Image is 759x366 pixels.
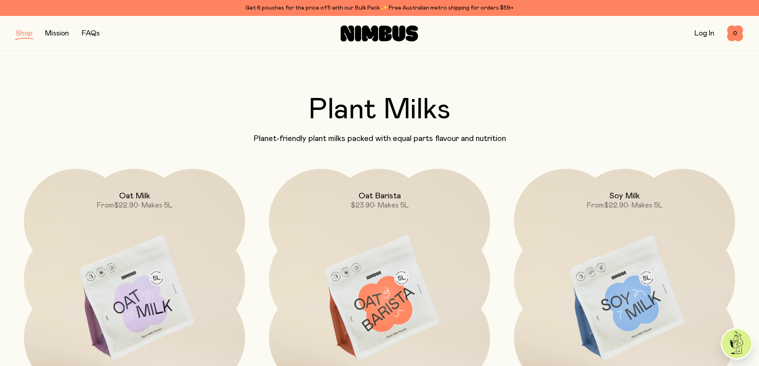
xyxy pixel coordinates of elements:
span: From [587,202,604,209]
div: Get 6 pouches for the price of 5 with our Bulk Pack ✨ Free Australian metro shipping for orders $59+ [16,3,743,13]
span: From [97,202,114,209]
h2: Plant Milks [16,96,743,124]
h2: Oat Barista [359,191,401,201]
span: $22.90 [114,202,138,209]
h2: Oat Milk [119,191,150,201]
span: $22.90 [604,202,628,209]
p: Planet-friendly plant milks packed with equal parts flavour and nutrition [16,134,743,143]
span: $23.90 [351,202,375,209]
img: agent [722,329,751,358]
span: • Makes 5L [628,202,663,209]
span: • Makes 5L [138,202,173,209]
button: 0 [727,25,743,41]
a: FAQs [82,30,100,37]
a: Log In [694,30,714,37]
span: • Makes 5L [375,202,409,209]
h2: Soy Milk [609,191,640,201]
a: Mission [45,30,69,37]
